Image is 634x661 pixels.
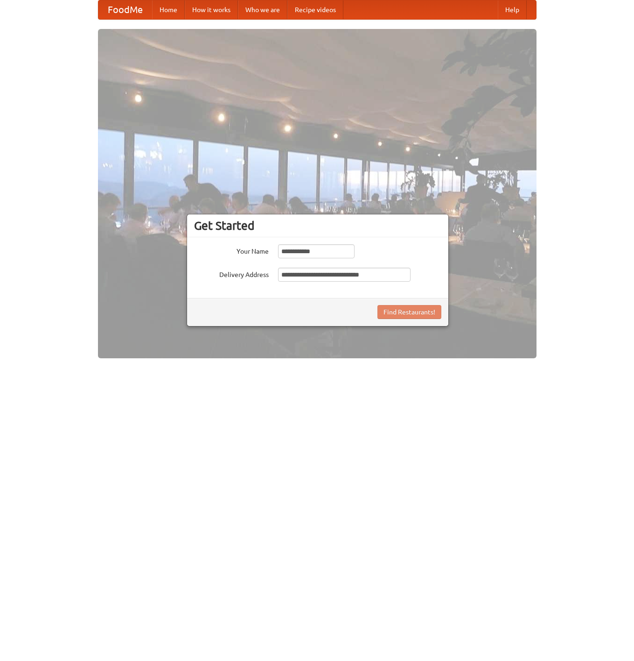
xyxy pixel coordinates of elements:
[238,0,287,19] a: Who we are
[377,305,441,319] button: Find Restaurants!
[498,0,527,19] a: Help
[152,0,185,19] a: Home
[98,0,152,19] a: FoodMe
[194,268,269,279] label: Delivery Address
[185,0,238,19] a: How it works
[194,244,269,256] label: Your Name
[194,219,441,233] h3: Get Started
[287,0,343,19] a: Recipe videos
